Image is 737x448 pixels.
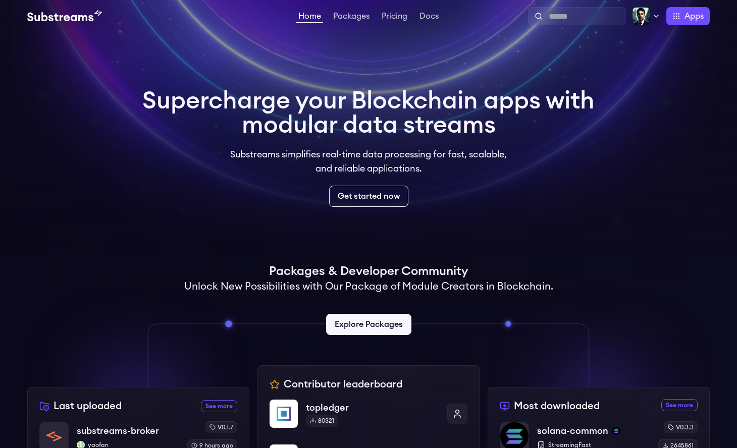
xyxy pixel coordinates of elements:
[77,424,159,438] p: substreams-broker
[537,424,608,438] p: solana-common
[661,399,698,411] a: See more most downloaded packages
[184,279,553,294] h2: Unlock New Possibilities with Our Package of Module Creators in Blockchain.
[205,421,237,433] div: v0.1.7
[329,186,408,207] a: Get started now
[331,12,372,22] a: Packages
[27,10,102,22] img: Substream's logo
[632,7,650,25] img: Profile
[685,10,704,22] span: Apps
[223,147,514,176] p: Substreams simplifies real-time data processing for fast, scalable, and reliable applications.
[142,89,595,137] h1: Supercharge your Blockchain apps with modular data streams
[326,314,411,335] a: Explore Packages
[380,12,409,22] a: Pricing
[270,400,298,428] img: topledger
[306,415,338,427] div: 80321
[306,401,439,415] p: topledger
[612,427,620,435] img: solana
[296,12,323,23] a: Home
[270,400,467,436] a: topledgertopledger80321
[201,400,237,412] a: See more recently uploaded packages
[269,263,468,279] h1: Packages & Developer Community
[664,421,698,433] div: v0.3.3
[417,12,441,22] a: Docs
